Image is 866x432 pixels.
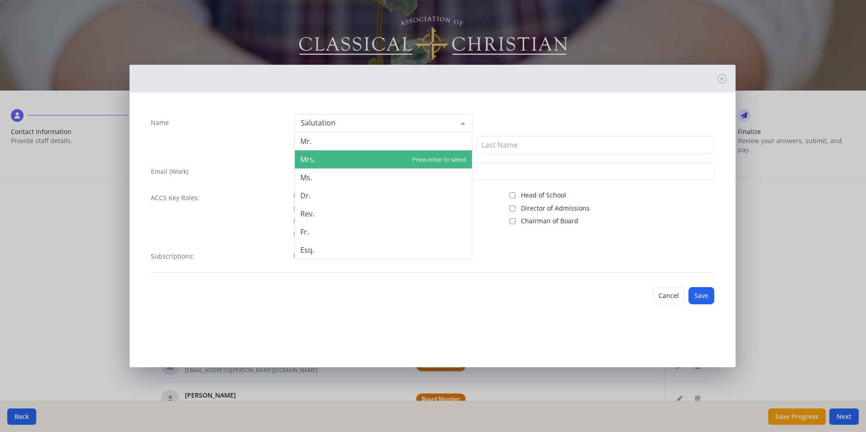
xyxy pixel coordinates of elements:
button: Save [688,287,714,304]
span: Head of School [521,191,566,200]
input: Chairman of Board [510,218,515,224]
input: Billing Contact [294,231,300,237]
input: First Name [294,136,472,154]
input: Director of Admissions [510,206,515,211]
span: Director of Admissions [521,204,590,213]
span: Rev. [300,209,314,219]
input: ACCS Account Manager [294,192,300,198]
label: ACCS Key Roles: [151,193,199,202]
span: Chairman of Board [521,216,578,226]
button: Cancel [653,287,685,304]
label: Subscriptions: [151,252,194,261]
span: Esq. [300,245,314,255]
span: Fr. [300,227,309,237]
input: Public Contact [294,206,300,211]
input: contact@site.com [294,163,714,180]
label: Email (Work) [151,167,188,176]
span: Mr. [300,136,312,146]
span: Ms. [300,173,312,182]
span: Mrs. [300,154,315,164]
input: TCD Magazine [294,253,300,259]
input: Last Name [476,136,714,154]
span: Dr. [300,191,311,201]
input: Head of School [510,192,515,198]
label: Name [151,118,169,127]
input: Salutation [298,118,454,127]
input: Board Member [294,218,300,224]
